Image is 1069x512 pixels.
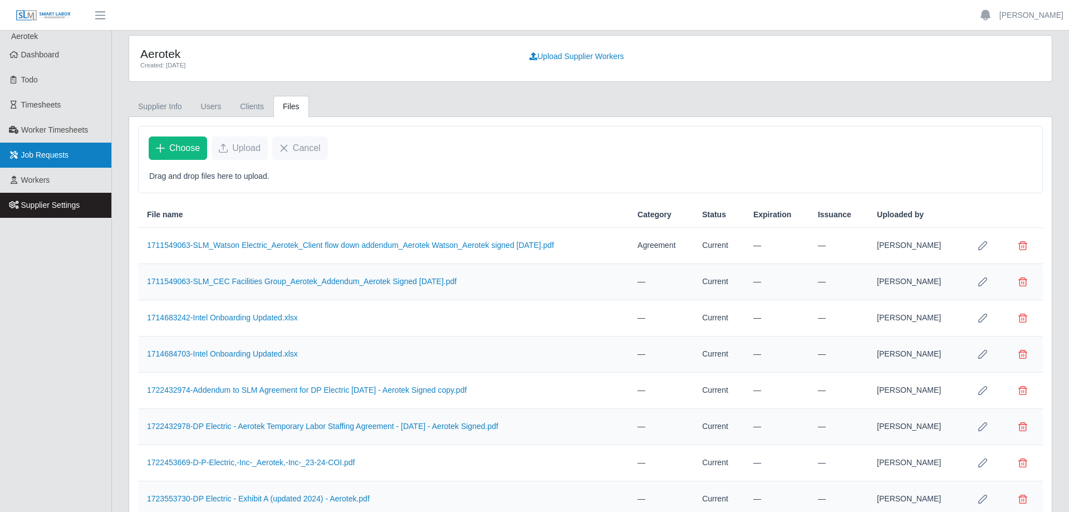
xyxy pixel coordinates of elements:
[21,175,50,184] span: Workers
[147,277,457,286] a: 1711549063-SLM_CEC Facilities Group_Aerotek_Addendum_Aerotek Signed [DATE].pdf
[809,373,868,409] td: —
[273,96,309,118] a: Files
[693,228,744,264] td: Current
[744,300,809,337] td: —
[693,264,744,300] td: Current
[693,300,744,337] td: Current
[21,150,69,159] span: Job Requests
[638,209,671,221] span: Category
[693,373,744,409] td: Current
[972,271,994,293] button: Row Edit
[11,32,38,41] span: Aerotek
[1012,343,1034,365] button: Delete file
[147,349,298,358] a: 1714684703-Intel Onboarding Updated.xlsx
[149,170,1032,182] p: Drag and drop files here to upload.
[629,409,693,445] td: —
[129,96,192,118] a: Supplier Info
[868,300,963,337] td: [PERSON_NAME]
[744,373,809,409] td: —
[693,409,744,445] td: Current
[744,409,809,445] td: —
[999,9,1063,21] a: [PERSON_NAME]
[629,445,693,481] td: —
[147,313,298,322] a: 1714683242-Intel Onboarding Updated.xlsx
[744,445,809,481] td: —
[818,209,851,221] span: Issuance
[272,136,328,160] button: Cancel
[972,452,994,474] button: Row Edit
[629,300,693,337] td: —
[147,209,183,221] span: File name
[972,235,994,257] button: Row Edit
[868,337,963,373] td: [PERSON_NAME]
[16,9,71,22] img: SLM Logo
[1012,235,1034,257] button: Delete file
[147,422,498,431] a: 1722432978-DP Electric - Aerotek Temporary Labor Staffing Agreement - [DATE] - Aerotek Signed.pdf
[21,100,61,109] span: Timesheets
[809,264,868,300] td: —
[147,458,355,467] a: 1722453669-D-P-Electric,-Inc-_Aerotek,-Inc-_23-24-COI.pdf
[149,136,207,160] button: Choose
[21,125,88,134] span: Worker Timesheets
[232,142,261,155] span: Upload
[212,136,268,160] button: Upload
[702,209,726,221] span: Status
[192,96,231,118] a: Users
[140,47,506,61] h4: Aerotek
[293,142,321,155] span: Cancel
[1012,452,1034,474] button: Delete file
[809,337,868,373] td: —
[809,300,868,337] td: —
[744,264,809,300] td: —
[868,373,963,409] td: [PERSON_NAME]
[868,445,963,481] td: [PERSON_NAME]
[1012,416,1034,438] button: Delete file
[972,343,994,365] button: Row Edit
[147,241,554,250] a: 1711549063-SLM_Watson Electric_Aerotek_Client flow down addendum_Aerotek Watson_Aerotek signed [D...
[629,228,693,264] td: Agreement
[972,488,994,510] button: Row Edit
[972,416,994,438] button: Row Edit
[868,228,963,264] td: [PERSON_NAME]
[877,209,924,221] span: Uploaded by
[868,264,963,300] td: [PERSON_NAME]
[147,386,467,394] a: 1722432974-Addendum to SLM Agreement for DP Electric [DATE] - Aerotek Signed copy.pdf
[744,337,809,373] td: —
[21,50,60,59] span: Dashboard
[693,445,744,481] td: Current
[809,445,868,481] td: —
[231,96,273,118] a: Clients
[809,228,868,264] td: —
[972,307,994,329] button: Row Edit
[868,409,963,445] td: [PERSON_NAME]
[693,337,744,373] td: Current
[1012,307,1034,329] button: Delete file
[169,142,200,155] span: Choose
[140,61,506,70] div: Created: [DATE]
[1012,271,1034,293] button: Delete file
[753,209,791,221] span: Expiration
[147,494,370,503] a: 1723553730-DP Electric - Exhibit A (updated 2024) - Aerotek.pdf
[629,337,693,373] td: —
[809,409,868,445] td: —
[629,373,693,409] td: —
[629,264,693,300] td: —
[1012,379,1034,402] button: Delete file
[972,379,994,402] button: Row Edit
[1012,488,1034,510] button: Delete file
[21,75,38,84] span: Todo
[522,47,631,66] a: Upload Supplier Workers
[744,228,809,264] td: —
[21,201,80,209] span: Supplier Settings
